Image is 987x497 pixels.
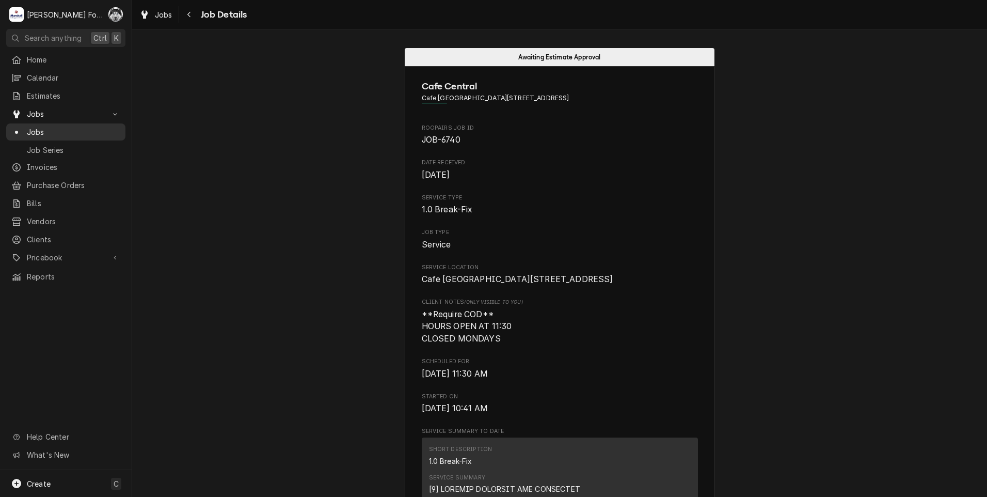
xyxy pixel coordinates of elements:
[422,169,698,181] span: Date Received
[27,449,119,460] span: What's New
[27,431,119,442] span: Help Center
[422,358,698,366] span: Scheduled For
[422,393,698,401] span: Started On
[6,69,125,86] a: Calendar
[27,479,51,488] span: Create
[422,298,698,306] span: Client Notes
[422,393,698,415] div: Started On
[422,369,488,379] span: [DATE] 11:30 AM
[422,239,698,251] span: Job Type
[422,263,698,272] span: Service Location
[93,33,107,43] span: Ctrl
[27,72,120,83] span: Calendar
[429,456,472,467] div: 1.0 Break-Fix
[27,127,120,137] span: Jobs
[27,234,120,245] span: Clients
[422,368,698,380] span: Scheduled For
[6,231,125,248] a: Clients
[27,162,120,173] span: Invoices
[198,8,247,22] span: Job Details
[27,9,103,20] div: [PERSON_NAME] Food Equipment Service
[6,142,125,159] a: Job Series
[6,51,125,68] a: Home
[422,273,698,286] span: Service Location
[25,33,82,43] span: Search anything
[9,7,24,22] div: M
[6,105,125,122] a: Go to Jobs
[6,123,125,141] a: Jobs
[108,7,123,22] div: Chris Murphy (103)'s Avatar
[27,198,120,209] span: Bills
[422,135,460,145] span: JOB-6740
[27,271,120,282] span: Reports
[6,87,125,104] a: Estimates
[422,159,698,181] div: Date Received
[422,298,698,345] div: [object Object]
[6,428,125,445] a: Go to Help Center
[422,124,698,146] div: Roopairs Job ID
[464,299,522,305] span: (Only Visible to You)
[429,474,485,482] div: Service Summary
[422,403,488,413] span: [DATE] 10:41 AM
[6,195,125,212] a: Bills
[518,54,600,60] span: Awaiting Estimate Approval
[422,124,698,132] span: Roopairs Job ID
[422,240,451,250] span: Service
[422,194,698,216] div: Service Type
[422,274,613,284] span: Cafe [GEOGRAPHIC_DATA][STREET_ADDRESS]
[27,216,120,227] span: Vendors
[422,402,698,415] span: Started On
[422,204,698,216] span: Service Type
[155,9,172,20] span: Jobs
[422,194,698,202] span: Service Type
[6,268,125,285] a: Reports
[422,80,698,94] span: Name
[422,159,698,167] span: Date Received
[422,308,698,345] span: [object Object]
[27,90,120,101] span: Estimates
[135,6,177,23] a: Jobs
[422,427,698,436] span: Service Summary To Date
[6,29,125,47] button: Search anythingCtrlK
[405,48,714,66] div: Status
[422,263,698,286] div: Service Location
[422,205,473,214] span: 1.0 Break-Fix
[429,445,492,454] div: Short Description
[114,33,119,43] span: K
[27,108,105,119] span: Jobs
[27,145,120,156] span: Job Series
[27,252,105,263] span: Pricebook
[6,249,125,266] a: Go to Pricebook
[422,309,512,344] span: **Require COD** HOURS OPEN AT 11:30 CLOSED MONDAYS
[27,54,120,65] span: Home
[108,7,123,22] div: C(
[422,358,698,380] div: Scheduled For
[9,7,24,22] div: Marshall Food Equipment Service's Avatar
[114,478,119,489] span: C
[6,446,125,463] a: Go to What's New
[422,94,698,103] span: Address
[422,80,698,111] div: Client Information
[181,6,198,23] button: Navigate back
[422,134,698,146] span: Roopairs Job ID
[6,177,125,194] a: Purchase Orders
[6,213,125,230] a: Vendors
[422,170,450,180] span: [DATE]
[422,228,698,251] div: Job Type
[422,228,698,237] span: Job Type
[6,159,125,176] a: Invoices
[27,180,120,191] span: Purchase Orders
